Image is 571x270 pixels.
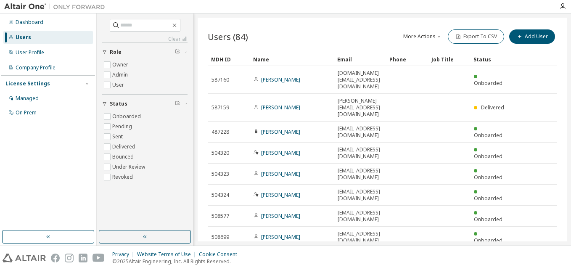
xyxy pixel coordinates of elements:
a: [PERSON_NAME] [261,212,300,220]
img: youtube.svg [93,254,105,262]
img: facebook.svg [51,254,60,262]
span: [EMAIL_ADDRESS][DOMAIN_NAME] [338,209,382,223]
span: 504324 [211,192,229,199]
label: Delivered [112,142,137,152]
p: © 2025 Altair Engineering, Inc. All Rights Reserved. [112,258,242,265]
div: Company Profile [16,64,56,71]
div: Users [16,34,31,41]
span: Onboarded [474,79,502,87]
button: More Actions [402,29,443,44]
button: Role [102,43,188,61]
span: [EMAIL_ADDRESS][DOMAIN_NAME] [338,230,382,244]
span: [EMAIL_ADDRESS][DOMAIN_NAME] [338,125,382,139]
a: [PERSON_NAME] [261,233,300,241]
span: Onboarded [474,174,502,181]
div: Privacy [112,251,137,258]
div: Phone [389,53,425,66]
span: Clear filter [175,101,180,107]
button: Status [102,95,188,113]
a: [PERSON_NAME] [261,128,300,135]
span: Status [110,101,127,107]
span: 587160 [211,77,229,83]
span: 487228 [211,129,229,135]
div: Managed [16,95,39,102]
span: Users (84) [208,31,248,42]
span: Role [110,49,122,56]
img: linkedin.svg [79,254,87,262]
span: [EMAIL_ADDRESS][DOMAIN_NAME] [338,188,382,202]
span: 504320 [211,150,229,156]
span: Clear filter [175,49,180,56]
label: Pending [112,122,134,132]
label: Bounced [112,152,135,162]
div: Status [473,53,509,66]
a: [PERSON_NAME] [261,149,300,156]
a: [PERSON_NAME] [261,170,300,177]
img: altair_logo.svg [3,254,46,262]
a: [PERSON_NAME] [261,104,300,111]
span: Delivered [481,104,504,111]
label: Revoked [112,172,135,182]
img: instagram.svg [65,254,74,262]
div: Dashboard [16,19,43,26]
label: Admin [112,70,130,80]
span: Onboarded [474,237,502,244]
button: Export To CSV [448,29,504,44]
div: License Settings [5,80,50,87]
span: [PERSON_NAME][EMAIL_ADDRESS][DOMAIN_NAME] [338,98,382,118]
span: 504323 [211,171,229,177]
span: Onboarded [474,195,502,202]
span: Onboarded [474,132,502,139]
button: Add User [509,29,555,44]
span: 508577 [211,213,229,220]
a: [PERSON_NAME] [261,191,300,199]
div: Cookie Consent [199,251,242,258]
div: On Prem [16,109,37,116]
a: [PERSON_NAME] [261,76,300,83]
span: [DOMAIN_NAME][EMAIL_ADDRESS][DOMAIN_NAME] [338,70,382,90]
label: Sent [112,132,124,142]
label: Under Review [112,162,147,172]
span: [EMAIL_ADDRESS][DOMAIN_NAME] [338,167,382,181]
label: Owner [112,60,130,70]
img: Altair One [4,3,109,11]
a: Clear all [102,36,188,42]
label: User [112,80,126,90]
span: Onboarded [474,216,502,223]
div: Website Terms of Use [137,251,199,258]
label: Onboarded [112,111,143,122]
div: User Profile [16,49,44,56]
span: 508699 [211,234,229,241]
div: Name [253,53,330,66]
span: 587159 [211,104,229,111]
span: [EMAIL_ADDRESS][DOMAIN_NAME] [338,146,382,160]
div: MDH ID [211,53,246,66]
div: Email [337,53,383,66]
span: Onboarded [474,153,502,160]
div: Job Title [431,53,467,66]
